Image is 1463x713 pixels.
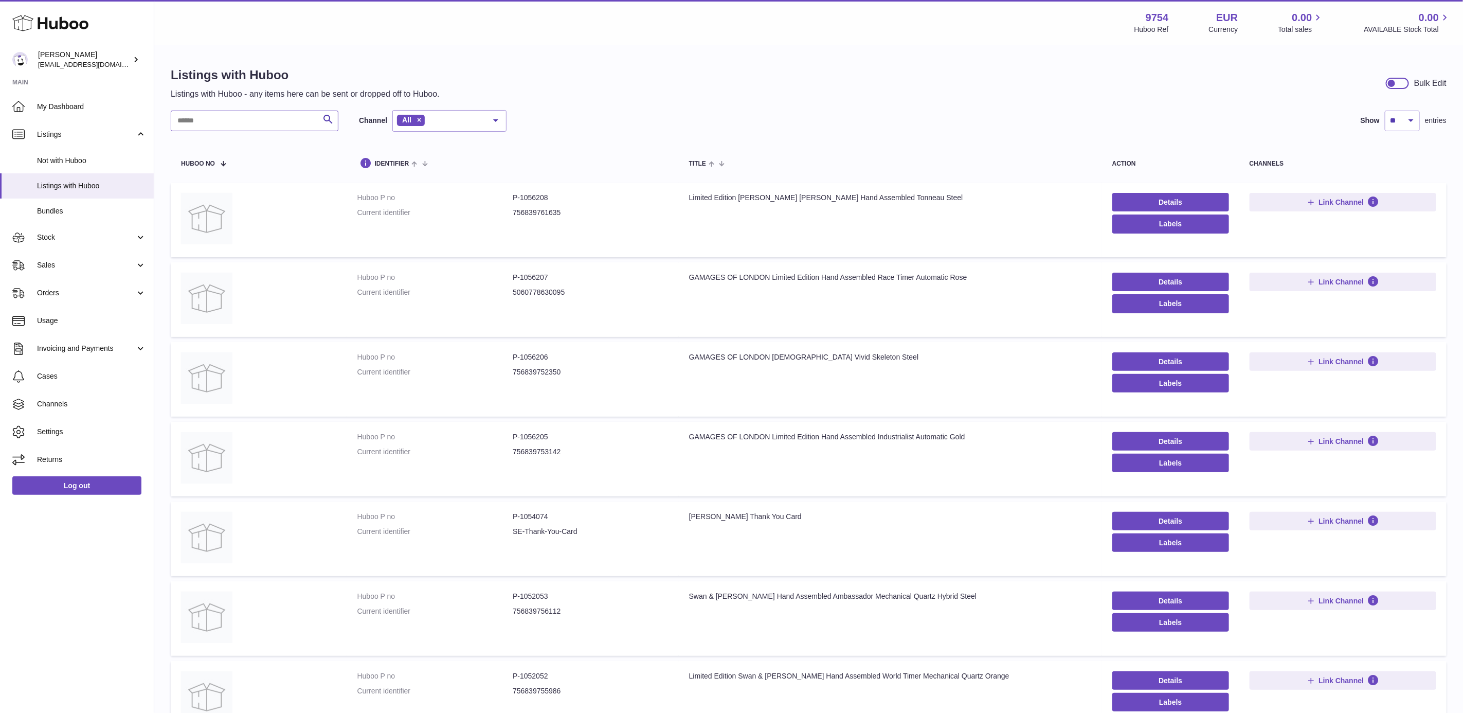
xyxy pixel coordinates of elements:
span: Link Channel [1318,676,1364,685]
span: Link Channel [1318,277,1364,287]
label: Channel [359,116,387,126]
button: Link Channel [1250,512,1436,530]
span: Bundles [37,206,146,216]
span: title [689,161,706,167]
a: Details [1112,512,1229,530]
dd: P-1056208 [513,193,669,203]
dt: Current identifier [357,208,513,218]
dd: SE-Thank-You-Card [513,527,669,537]
a: 0.00 AVAILABLE Stock Total [1364,11,1451,34]
button: Link Channel [1250,592,1436,610]
dd: P-1052052 [513,671,669,681]
dd: 756839756112 [513,607,669,616]
span: Sales [37,260,135,270]
dd: P-1054074 [513,512,669,522]
dd: P-1056206 [513,352,669,362]
span: Link Channel [1318,357,1364,366]
span: Orders [37,288,135,298]
dd: P-1056207 [513,273,669,282]
span: Listings [37,130,135,139]
span: Usage [37,316,146,326]
h1: Listings with Huboo [171,67,440,83]
span: Link Channel [1318,596,1364,605]
a: Details [1112,432,1229,451]
dt: Huboo P no [357,512,513,522]
div: GAMAGES OF LONDON Limited Edition Hand Assembled Industrialist Automatic Gold [689,432,1092,442]
span: [EMAIL_ADDRESS][DOMAIN_NAME] [38,60,151,68]
span: 0.00 [1419,11,1439,25]
dt: Huboo P no [357,592,513,601]
button: Link Channel [1250,432,1436,451]
img: Swan & Edgar Hand Assembled Ambassador Mechanical Quartz Hybrid Steel [181,592,232,643]
span: Channels [37,399,146,409]
a: 0.00 Total sales [1278,11,1324,34]
dd: 756839753142 [513,447,669,457]
button: Labels [1112,613,1229,632]
div: Swan & [PERSON_NAME] Hand Assembled Ambassador Mechanical Quartz Hybrid Steel [689,592,1092,601]
button: Link Channel [1250,352,1436,371]
dt: Current identifier [357,447,513,457]
span: All [402,116,411,124]
img: GAMAGES OF LONDON Ladies Vivid Skeleton Steel [181,352,232,404]
span: Huboo no [181,161,215,167]
button: Labels [1112,215,1229,233]
img: GAMAGES OF LONDON Limited Edition Hand Assembled Industrialist Automatic Gold [181,432,232,484]
strong: 9754 [1146,11,1169,25]
span: My Dashboard [37,102,146,112]
dd: 756839761635 [513,208,669,218]
span: Invoicing and Payments [37,344,135,353]
button: Link Channel [1250,273,1436,291]
dt: Huboo P no [357,432,513,442]
span: entries [1425,116,1447,126]
span: Not with Huboo [37,156,146,166]
div: [PERSON_NAME] [38,50,131,69]
a: Details [1112,273,1229,291]
a: Log out [12,476,141,495]
span: Stock [37,233,135,242]
div: GAMAGES OF LONDON [DEMOGRAPHIC_DATA] Vivid Skeleton Steel [689,352,1092,362]
img: Limited Edition Mann Egerton Hand Assembled Tonneau Steel [181,193,232,244]
span: Settings [37,427,146,437]
dt: Current identifier [357,527,513,537]
dd: 756839752350 [513,367,669,377]
img: Swan Edgar Thank You Card [181,512,232,563]
dt: Current identifier [357,367,513,377]
dt: Huboo P no [357,193,513,203]
span: identifier [375,161,409,167]
button: Link Channel [1250,671,1436,690]
button: Link Channel [1250,193,1436,211]
div: Limited Edition Swan & [PERSON_NAME] Hand Assembled World Timer Mechanical Quartz Orange [689,671,1092,681]
dd: P-1052053 [513,592,669,601]
span: 0.00 [1292,11,1312,25]
a: Details [1112,592,1229,610]
span: Link Channel [1318,516,1364,526]
span: Listings with Huboo [37,181,146,191]
dd: 5060778630095 [513,288,669,297]
button: Labels [1112,374,1229,393]
dd: 756839755986 [513,686,669,696]
div: [PERSON_NAME] Thank You Card [689,512,1092,522]
button: Labels [1112,454,1229,472]
img: GAMAGES OF LONDON Limited Edition Hand Assembled Race Timer Automatic Rose [181,273,232,324]
dt: Current identifier [357,288,513,297]
dt: Huboo P no [357,671,513,681]
dt: Current identifier [357,607,513,616]
dt: Current identifier [357,686,513,696]
div: Limited Edition [PERSON_NAME] [PERSON_NAME] Hand Assembled Tonneau Steel [689,193,1092,203]
button: Labels [1112,294,1229,313]
span: AVAILABLE Stock Total [1364,25,1451,34]
span: Link Channel [1318,198,1364,207]
strong: EUR [1216,11,1238,25]
span: Returns [37,455,146,465]
a: Details [1112,671,1229,690]
span: Total sales [1278,25,1324,34]
button: Labels [1112,693,1229,711]
div: Currency [1209,25,1238,34]
span: Cases [37,371,146,381]
div: Huboo Ref [1134,25,1169,34]
a: Details [1112,193,1229,211]
div: action [1112,161,1229,167]
dt: Huboo P no [357,273,513,282]
dt: Huboo P no [357,352,513,362]
p: Listings with Huboo - any items here can be sent or dropped off to Huboo. [171,88,440,100]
